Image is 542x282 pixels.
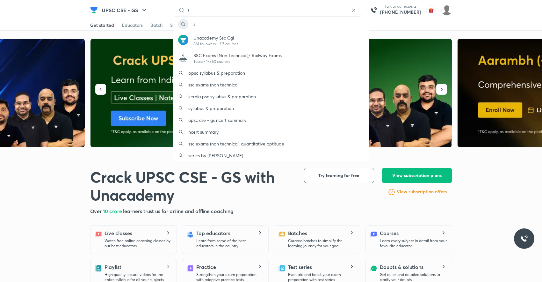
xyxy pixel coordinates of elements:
a: Batch [150,20,163,30]
p: bpsc syllabus & preparation [188,70,245,76]
a: bpsc syllabus & preparation [173,67,369,79]
img: avatar [426,5,436,15]
a: [PHONE_NUMBER] [380,9,421,15]
div: Get started [90,22,114,28]
a: AvatarSSC Exams (Non Technical)/ Railway ExamsTopic • 17560 courses [173,49,369,67]
a: Store [170,20,181,30]
p: Topic • 17560 courses [193,59,282,64]
h5: Batches [288,229,307,237]
p: 8M followers • 317 courses [193,41,238,47]
h5: Test series [288,263,312,271]
img: Avatar [178,52,188,63]
p: Learn from some of the best educators in the country. [196,238,263,249]
span: View subscription plans [392,172,442,179]
span: Try learning for free [318,172,359,179]
p: Learn every subject in detail from your favourite educator. [380,238,447,249]
span: Over [90,208,103,214]
h5: Doubts & solutions [380,263,424,271]
h1: Crack UPSC CSE - GS with Unacademy [90,168,294,204]
button: Try learning for free [304,168,374,183]
p: ncert summary [188,129,219,135]
button: View subscription plans [382,168,452,183]
img: ttu [520,235,528,242]
div: Educators [122,22,143,28]
p: SSC Exams (Non Technical)/ Railway Exams [193,52,282,59]
p: ssc exams (non technical) quantitative aptitude [188,140,284,147]
p: syllabus & preparation [188,105,234,112]
p: Talk to our experts [380,4,421,9]
h6: View subscription offers [397,189,447,195]
a: upsc cse - gs ncert summary [173,114,369,126]
p: kerala psc syllabus & preparation [188,93,256,100]
h5: Live classes [105,229,132,237]
span: learners trust us for online and offline coaching [123,208,233,214]
a: ssc exams (non technical) [173,79,369,91]
a: series by [PERSON_NAME] [173,150,369,161]
a: syllabus & preparation [173,102,369,114]
p: Unacademy Ssc Cgl [193,34,238,41]
img: Sapna Yadav [441,5,452,16]
h5: Playlist [105,263,121,271]
h5: Top educators [196,229,230,237]
div: Batch [150,22,163,28]
div: Store [170,22,181,28]
a: Get started [90,20,114,30]
p: ssc exams (non technical) [188,81,240,88]
a: Educators [122,20,143,30]
a: ssc exams (non technical) quantitative aptitude [173,138,369,150]
h5: Courses [380,229,399,237]
img: Company Logo [90,6,98,14]
p: Curated batches to simplify the learning journey for your goal. [288,238,355,249]
h5: Practice [196,263,216,271]
a: ncert summary [173,126,369,138]
span: 10 crore [103,208,123,214]
a: s [173,17,369,32]
input: Search courses, test series and educators [185,7,350,12]
a: AvatarUnacademy Ssc Cgl8M followers • 317 courses [173,32,369,49]
img: call-us [367,4,380,17]
p: series by [PERSON_NAME] [188,152,243,159]
p: Watch free online coaching classes by our best educators. [105,238,171,249]
p: upsc cse - gs ncert summary [188,117,246,123]
a: kerala psc syllabus & preparation [173,91,369,102]
p: s [193,21,195,27]
button: UPSC CSE - GS [98,4,152,17]
img: Avatar [178,35,188,45]
a: View subscription offers [397,188,447,196]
